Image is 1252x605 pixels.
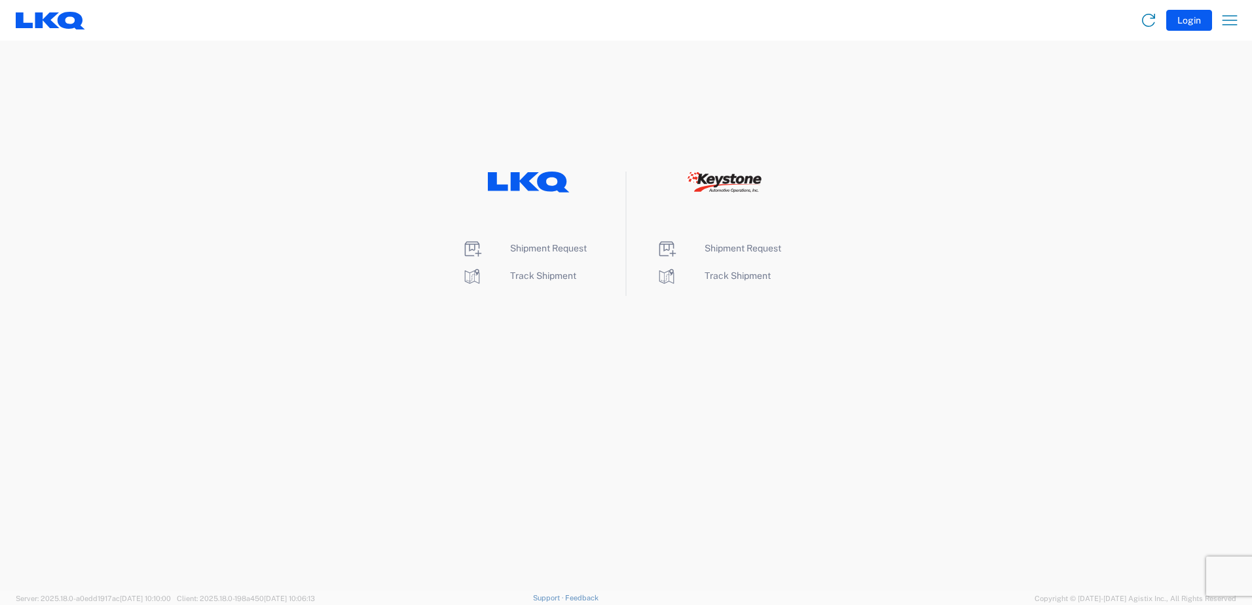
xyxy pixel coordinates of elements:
span: Server: 2025.18.0-a0edd1917ac [16,595,171,602]
a: Shipment Request [462,243,587,253]
span: Shipment Request [705,243,781,253]
a: Shipment Request [656,243,781,253]
button: Login [1166,10,1212,31]
span: Track Shipment [705,270,771,281]
span: Client: 2025.18.0-198a450 [177,595,315,602]
span: Track Shipment [510,270,576,281]
a: Feedback [565,594,598,602]
span: [DATE] 10:10:00 [120,595,171,602]
span: Shipment Request [510,243,587,253]
span: [DATE] 10:06:13 [264,595,315,602]
a: Track Shipment [656,270,771,281]
span: Copyright © [DATE]-[DATE] Agistix Inc., All Rights Reserved [1035,593,1236,604]
a: Track Shipment [462,270,576,281]
a: Support [533,594,566,602]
